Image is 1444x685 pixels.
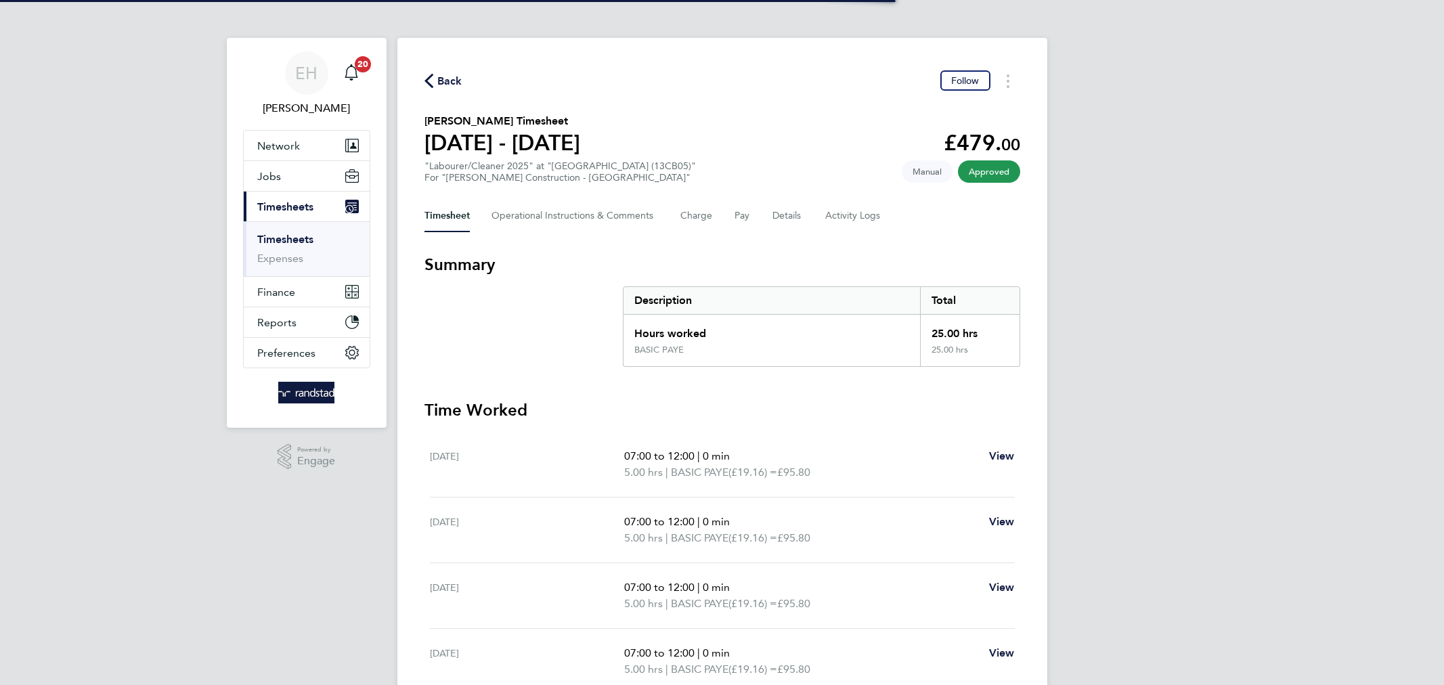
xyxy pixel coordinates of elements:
[680,200,713,232] button: Charge
[278,444,335,470] a: Powered byEngage
[989,645,1015,661] a: View
[920,345,1019,366] div: 25.00 hrs
[424,399,1020,421] h3: Time Worked
[278,382,334,403] img: randstad-logo-retina.png
[424,129,580,156] h1: [DATE] - [DATE]
[989,579,1015,596] a: View
[958,160,1020,183] span: This timesheet has been approved.
[244,277,370,307] button: Finance
[777,597,810,610] span: £95.80
[671,530,728,546] span: BASIC PAYE
[671,661,728,678] span: BASIC PAYE
[703,515,730,528] span: 0 min
[227,38,387,428] nav: Main navigation
[244,221,370,276] div: Timesheets
[244,307,370,337] button: Reports
[243,51,370,116] a: EH[PERSON_NAME]
[728,663,777,676] span: (£19.16) =
[491,200,659,232] button: Operational Instructions & Comments
[920,287,1019,314] div: Total
[624,646,695,659] span: 07:00 to 12:00
[703,581,730,594] span: 0 min
[671,464,728,481] span: BASIC PAYE
[623,287,921,314] div: Description
[665,466,668,479] span: |
[772,200,804,232] button: Details
[424,72,462,89] button: Back
[624,449,695,462] span: 07:00 to 12:00
[257,286,295,299] span: Finance
[623,315,921,345] div: Hours worked
[338,51,365,95] a: 20
[244,338,370,368] button: Preferences
[624,531,663,544] span: 5.00 hrs
[697,646,700,659] span: |
[295,64,318,82] span: EH
[697,449,700,462] span: |
[624,597,663,610] span: 5.00 hrs
[940,70,990,91] button: Follow
[996,70,1020,91] button: Timesheets Menu
[430,645,625,678] div: [DATE]
[624,515,695,528] span: 07:00 to 12:00
[951,74,980,87] span: Follow
[430,514,625,546] div: [DATE]
[1001,135,1020,154] span: 00
[697,515,700,528] span: |
[944,130,1020,156] app-decimal: £479.
[920,315,1019,345] div: 25.00 hrs
[244,131,370,160] button: Network
[989,581,1015,594] span: View
[424,160,696,183] div: "Labourer/Cleaner 2025" at "[GEOGRAPHIC_DATA] (13CB05)"
[257,316,297,329] span: Reports
[624,581,695,594] span: 07:00 to 12:00
[430,579,625,612] div: [DATE]
[728,531,777,544] span: (£19.16) =
[623,286,1020,367] div: Summary
[665,597,668,610] span: |
[430,448,625,481] div: [DATE]
[257,200,313,213] span: Timesheets
[424,254,1020,275] h3: Summary
[257,252,303,265] a: Expenses
[355,56,371,72] span: 20
[243,382,370,403] a: Go to home page
[989,646,1015,659] span: View
[735,200,751,232] button: Pay
[297,444,335,456] span: Powered by
[257,170,281,183] span: Jobs
[703,449,730,462] span: 0 min
[902,160,953,183] span: This timesheet was manually created.
[989,448,1015,464] a: View
[728,466,777,479] span: (£19.16) =
[777,531,810,544] span: £95.80
[424,172,696,183] div: For "[PERSON_NAME] Construction - [GEOGRAPHIC_DATA]"
[257,233,313,246] a: Timesheets
[665,663,668,676] span: |
[257,347,315,359] span: Preferences
[989,514,1015,530] a: View
[437,73,462,89] span: Back
[624,663,663,676] span: 5.00 hrs
[703,646,730,659] span: 0 min
[244,161,370,191] button: Jobs
[665,531,668,544] span: |
[777,663,810,676] span: £95.80
[728,597,777,610] span: (£19.16) =
[989,449,1015,462] span: View
[825,200,882,232] button: Activity Logs
[244,192,370,221] button: Timesheets
[624,466,663,479] span: 5.00 hrs
[424,200,470,232] button: Timesheet
[243,100,370,116] span: Emma Howells
[697,581,700,594] span: |
[424,113,580,129] h2: [PERSON_NAME] Timesheet
[257,139,300,152] span: Network
[989,515,1015,528] span: View
[634,345,684,355] div: BASIC PAYE
[297,456,335,467] span: Engage
[671,596,728,612] span: BASIC PAYE
[777,466,810,479] span: £95.80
